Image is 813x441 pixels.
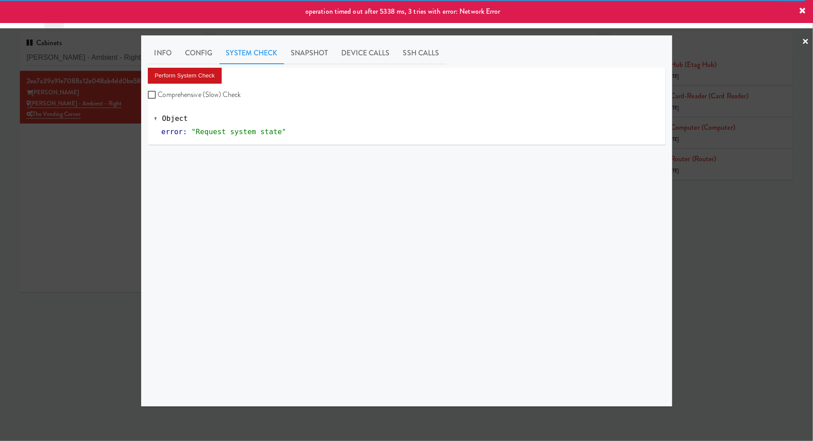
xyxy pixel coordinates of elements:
a: Info [148,42,178,64]
label: Comprehensive (Slow) Check [148,88,241,101]
button: Perform System Check [148,68,222,84]
span: operation timed out after 5338 ms, 3 tries with error: Network Error [305,6,501,16]
input: Comprehensive (Slow) Check [148,92,158,99]
span: : [183,128,187,136]
a: Config [178,42,220,64]
span: error [162,128,183,136]
a: × [802,28,809,56]
a: SSH Calls [397,42,446,64]
a: Snapshot [284,42,335,64]
span: "Request system state" [192,128,286,136]
a: System Check [220,42,284,64]
a: Device Calls [335,42,397,64]
span: Object [162,114,188,123]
